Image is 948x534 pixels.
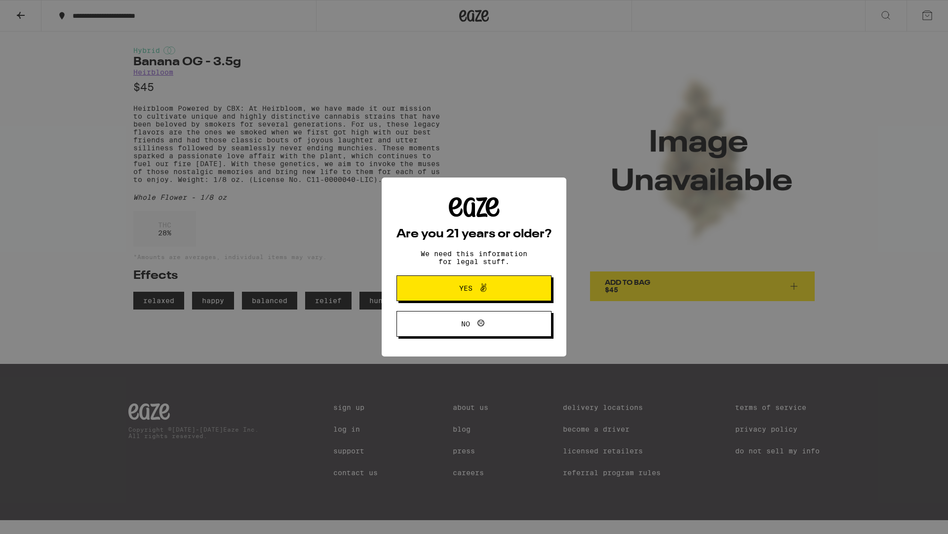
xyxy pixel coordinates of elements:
h2: Are you 21 years or older? [396,228,552,240]
button: No [396,311,552,337]
span: Yes [459,285,473,292]
button: Yes [396,275,552,301]
p: We need this information for legal stuff. [412,250,536,266]
span: No [461,320,470,327]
